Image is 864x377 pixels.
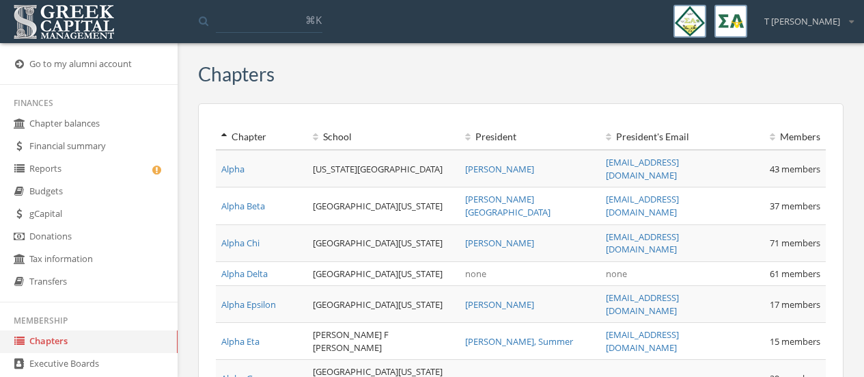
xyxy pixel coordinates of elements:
[198,64,275,85] h3: Chapters
[307,261,460,286] td: [GEOGRAPHIC_DATA][US_STATE]
[465,268,486,280] span: none
[755,5,854,28] div: T [PERSON_NAME]
[305,13,322,27] span: ⌘K
[221,335,260,348] a: Alpha Eta
[307,323,460,360] td: [PERSON_NAME] F [PERSON_NAME]
[221,237,260,249] a: Alpha Chi
[465,163,534,175] a: [PERSON_NAME]
[606,193,679,218] a: [EMAIL_ADDRESS][DOMAIN_NAME]
[221,163,245,175] a: Alpha
[770,335,820,348] span: 15 members
[606,130,735,144] div: President 's Email
[770,237,820,249] span: 71 members
[770,200,820,212] span: 37 members
[770,268,820,280] span: 61 members
[465,298,534,311] a: [PERSON_NAME]
[770,298,820,311] span: 17 members
[770,163,820,175] span: 43 members
[764,15,840,28] span: T [PERSON_NAME]
[465,193,551,218] a: [PERSON_NAME][GEOGRAPHIC_DATA]
[465,335,573,348] a: [PERSON_NAME], Summer
[746,130,820,144] div: Members
[465,237,534,249] a: [PERSON_NAME]
[313,130,454,144] div: School
[221,200,265,212] a: Alpha Beta
[307,286,460,323] td: [GEOGRAPHIC_DATA][US_STATE]
[606,231,679,256] a: [EMAIL_ADDRESS][DOMAIN_NAME]
[606,156,679,181] a: [EMAIL_ADDRESS][DOMAIN_NAME]
[307,224,460,261] td: [GEOGRAPHIC_DATA][US_STATE]
[606,268,627,280] span: none
[221,130,302,144] div: Chapter
[307,187,460,224] td: [GEOGRAPHIC_DATA][US_STATE]
[221,268,268,280] a: Alpha Delta
[307,150,460,187] td: [US_STATE][GEOGRAPHIC_DATA]
[465,130,594,144] div: President
[606,328,679,354] a: [EMAIL_ADDRESS][DOMAIN_NAME]
[221,298,276,311] a: Alpha Epsilon
[606,291,679,317] a: [EMAIL_ADDRESS][DOMAIN_NAME]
